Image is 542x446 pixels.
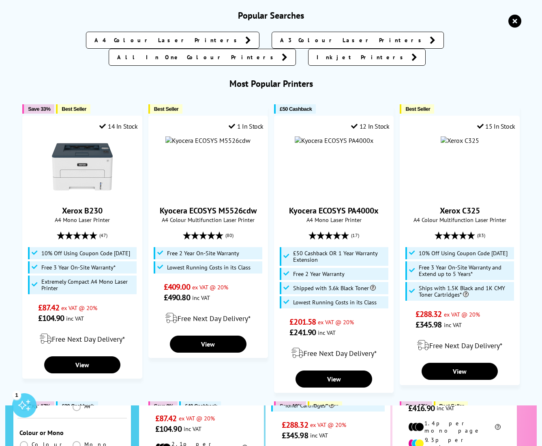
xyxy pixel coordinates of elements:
div: modal_delivery [27,327,137,350]
span: 10% Off Using Coupon Code [DATE] [41,250,130,256]
span: Save 17% [28,403,50,409]
span: A4 Colour Laser Printers [94,36,241,44]
span: Shipped with 3.6k Black Toner [293,285,376,291]
img: Xerox B230 [52,136,113,197]
img: Xerox C325 [441,136,479,144]
a: Xerox B230 [52,191,113,199]
a: All In One Colour Printers [109,49,296,66]
span: £288.32 [416,309,442,319]
span: inc VAT [437,404,454,412]
div: 1 In Stock [229,122,264,130]
a: A4 Colour Laser Printers [86,32,259,49]
div: modal_delivery [278,342,389,364]
span: Lowest Running Costs in its Class [167,264,251,271]
a: A3 Colour Laser Printers [272,32,444,49]
span: £345.98 [416,319,442,330]
button: Save 8% [148,401,178,411]
span: £50 Cashback OR 1 Year Warranty Extension [293,250,386,263]
button: Save 17% [400,401,432,411]
a: Xerox C325 [440,205,480,216]
span: £416.90 [408,403,435,414]
span: £288.32 [282,420,308,430]
span: A4 Colour Multifunction Laser Printer [404,216,515,224]
span: £104.90 [155,424,182,434]
span: Lowest Running Costs in its Class [293,299,377,306]
span: £40 Cashback [185,403,217,409]
span: Save 8% [154,403,174,409]
button: Save 17% [22,401,54,411]
button: Save 10% [274,401,306,411]
span: inc VAT [444,321,462,329]
span: inc VAT [184,425,201,433]
span: Save 10% [280,403,302,409]
span: inc VAT [192,294,210,302]
div: 12 In Stock [351,122,389,130]
span: All In One Colour Printers [117,53,278,61]
span: (83) [477,228,485,243]
span: Free 3 Year On-Site Warranty and Extend up to 5 Years* [419,264,512,277]
div: 14 In Stock [99,122,137,130]
h3: Most Popular Printers [16,78,526,89]
button: £50 Cashback [274,104,316,114]
a: View [422,363,498,380]
span: £30 Cashback [62,403,94,409]
a: Kyocera ECOSYS PA4000x [289,205,379,216]
span: (47) [99,228,107,243]
button: Best Seller [308,401,342,411]
h3: Popular Searches [16,10,526,21]
span: ex VAT @ 20% [444,310,480,318]
a: Kyocera ECOSYS M5526cdw [160,205,257,216]
span: £104.90 [38,313,64,323]
button: £30 Cashback [56,401,98,411]
button: Best Seller [148,104,183,114]
span: (80) [225,228,234,243]
a: Inkjet Printers [308,49,426,66]
img: Kyocera ECOSYS M5526cdw [165,136,251,144]
span: £87.42 [38,302,60,313]
span: £87.42 [155,413,177,424]
span: Best Seller [405,106,430,112]
span: Best Seller [62,106,86,112]
a: View [170,336,246,353]
span: inc VAT [310,431,328,439]
div: 1 [12,390,21,399]
button: Best Seller [400,104,434,114]
span: Save 33% [28,106,50,112]
span: ex VAT @ 20% [318,318,354,326]
span: ex VAT @ 20% [192,283,228,291]
div: Colour or Mono [19,429,125,437]
button: Best Seller [434,401,468,411]
img: Kyocera ECOSYS PA4000x [295,136,373,144]
span: inc VAT [318,329,336,336]
span: Ships with 1.5K Black and 1K CMY Toner Cartridges* [419,285,512,298]
span: Extremely Compact A4 Mono Laser Printer [41,278,135,291]
span: ex VAT @ 20% [61,304,97,312]
span: £409.00 [164,282,190,292]
span: A4 Mono Laser Printer [278,216,389,224]
div: modal_delivery [153,307,264,330]
span: £490.80 [164,292,190,303]
span: Inkjet Printers [317,53,407,61]
span: Ships with 1.5K Black and 1K CMY Toner Cartridges* [285,396,383,409]
div: 15 In Stock [477,122,515,130]
span: Save 17% [405,403,428,409]
span: (17) [351,228,359,243]
span: £241.90 [289,327,316,338]
span: Free 3 Year On-Site Warranty* [41,264,116,271]
span: £50 Cashback [280,106,312,112]
a: View [44,356,121,373]
span: Free 2 Year On-Site Warranty [167,250,239,256]
span: Free 2 Year Warranty [293,271,345,277]
span: inc VAT [66,315,84,322]
span: ex VAT @ 20% [179,414,215,422]
span: Best Seller [313,403,338,409]
span: £201.58 [289,317,316,327]
li: 1.4p per mono page [408,420,501,434]
div: modal_delivery [404,334,515,357]
span: ex VAT @ 20% [310,421,346,429]
span: A4 Mono Laser Printer [27,216,137,224]
button: Best Seller [56,104,90,114]
a: Xerox B230 [62,205,103,216]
